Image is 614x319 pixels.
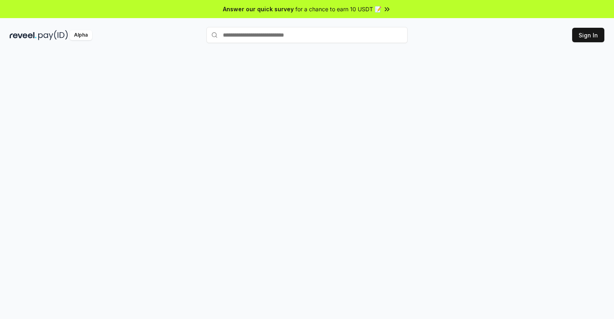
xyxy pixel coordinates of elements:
[572,28,604,42] button: Sign In
[70,30,92,40] div: Alpha
[38,30,68,40] img: pay_id
[295,5,381,13] span: for a chance to earn 10 USDT 📝
[10,30,37,40] img: reveel_dark
[223,5,294,13] span: Answer our quick survey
